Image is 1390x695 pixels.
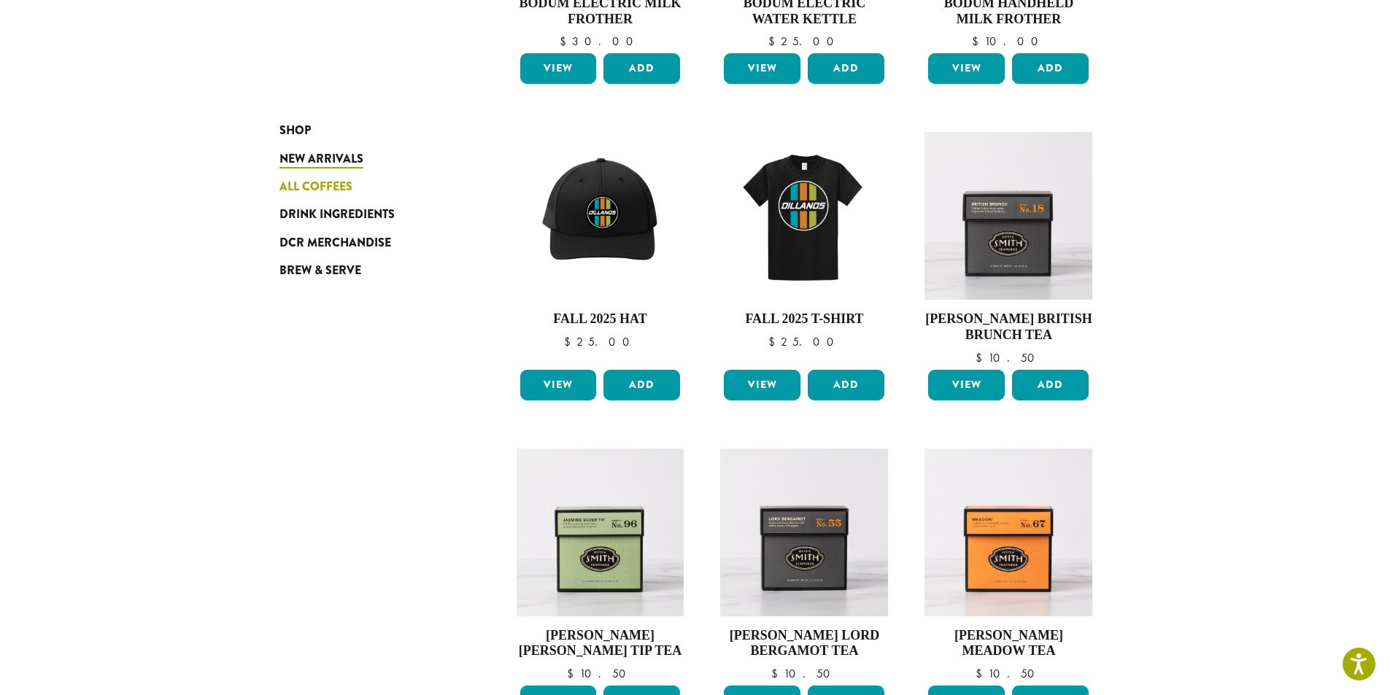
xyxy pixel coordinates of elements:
[517,449,684,680] a: [PERSON_NAME] [PERSON_NAME] Tip Tea $10.50
[976,666,1041,681] bdi: 10.50
[279,173,455,201] a: All Coffees
[516,132,684,300] img: DCR-Retro-Three-Strip-Circle-Patch-Trucker-Hat-Fall-WEB-scaled.jpg
[924,628,1092,659] h4: [PERSON_NAME] Meadow Tea
[720,449,888,616] img: Lord-Bergamot-Signature-Black-Carton-2023-1.jpg
[972,34,984,49] span: $
[928,53,1005,84] a: View
[928,370,1005,400] a: View
[768,34,841,49] bdi: 25.00
[279,150,363,168] span: New Arrivals
[279,117,455,144] a: Shop
[279,122,311,140] span: Shop
[924,311,1092,343] h4: [PERSON_NAME] British Brunch Tea
[976,350,988,365] span: $
[720,132,888,363] a: Fall 2025 T-Shirt $25.00
[603,370,680,400] button: Add
[279,229,455,257] a: DCR Merchandise
[768,334,781,349] span: $
[808,370,884,400] button: Add
[517,132,684,363] a: Fall 2025 Hat $25.00
[724,53,800,84] a: View
[520,53,597,84] a: View
[560,34,572,49] span: $
[279,262,361,280] span: Brew & Serve
[516,449,684,616] img: Jasmine-Silver-Tip-Signature-Green-Carton-2023.jpg
[768,334,841,349] bdi: 25.00
[972,34,1045,49] bdi: 10.00
[976,666,988,681] span: $
[924,132,1092,300] img: British-Brunch-Signature-Black-Carton-2023-2.jpg
[564,334,636,349] bdi: 25.00
[720,311,888,327] h4: Fall 2025 T-Shirt
[771,666,837,681] bdi: 10.50
[1012,370,1089,400] button: Add
[720,132,888,300] img: DCR-Retro-Three-Strip-Circle-Tee-Fall-WEB-scaled.jpg
[564,334,576,349] span: $
[517,311,684,327] h4: Fall 2025 Hat
[520,370,597,400] a: View
[720,449,888,680] a: [PERSON_NAME] Lord Bergamot Tea $10.50
[924,449,1092,616] img: Meadow-Signature-Herbal-Carton-2023.jpg
[768,34,781,49] span: $
[771,666,784,681] span: $
[279,178,352,196] span: All Coffees
[1012,53,1089,84] button: Add
[279,201,455,228] a: Drink Ingredients
[567,666,579,681] span: $
[724,370,800,400] a: View
[560,34,640,49] bdi: 30.00
[808,53,884,84] button: Add
[924,449,1092,680] a: [PERSON_NAME] Meadow Tea $10.50
[279,257,455,284] a: Brew & Serve
[517,628,684,659] h4: [PERSON_NAME] [PERSON_NAME] Tip Tea
[976,350,1041,365] bdi: 10.50
[924,132,1092,363] a: [PERSON_NAME] British Brunch Tea $10.50
[720,628,888,659] h4: [PERSON_NAME] Lord Bergamot Tea
[603,53,680,84] button: Add
[279,144,455,172] a: New Arrivals
[279,206,395,224] span: Drink Ingredients
[567,666,633,681] bdi: 10.50
[279,234,391,252] span: DCR Merchandise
